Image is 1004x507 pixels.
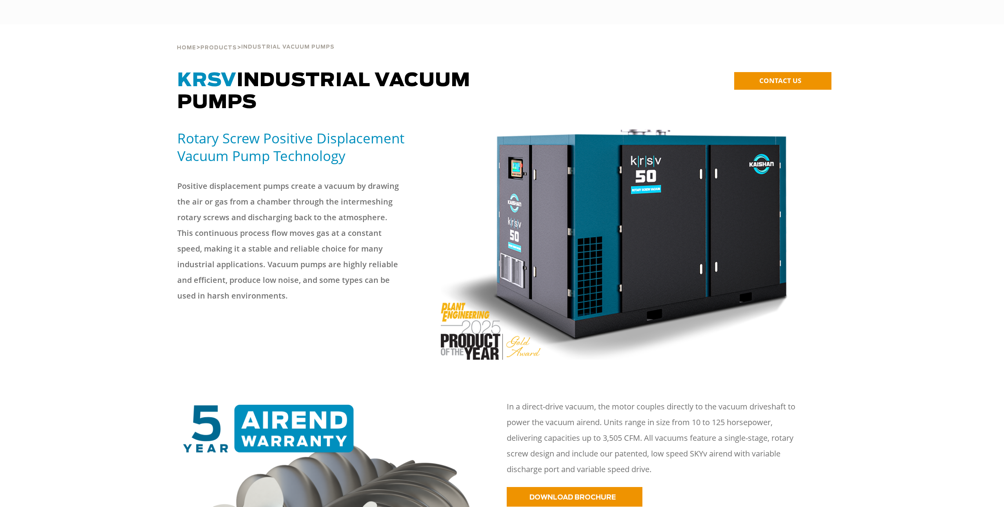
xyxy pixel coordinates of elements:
[177,24,335,54] div: > >
[734,72,831,90] a: CONTACT US
[241,45,335,50] span: Industrial Vacuum Pumps
[507,487,642,507] a: DOWNLOAD BROCHURE
[177,71,470,112] span: Industrial Vacuum Pumps
[200,44,237,51] a: Products
[507,399,800,477] p: In a direct-drive vacuum, the motor couples directly to the vacuum driveshaft to power the vacuum...
[441,129,788,360] img: POY-KRSV
[177,44,196,51] a: Home
[177,178,405,304] p: Positive displacement pumps create a vacuum by drawing the air or gas from a chamber through the ...
[177,45,196,51] span: Home
[177,71,236,90] span: KRSV
[200,45,237,51] span: Products
[529,494,616,501] span: DOWNLOAD BROCHURE
[759,76,801,85] span: CONTACT US
[177,129,431,165] h5: Rotary Screw Positive Displacement Vacuum Pump Technology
